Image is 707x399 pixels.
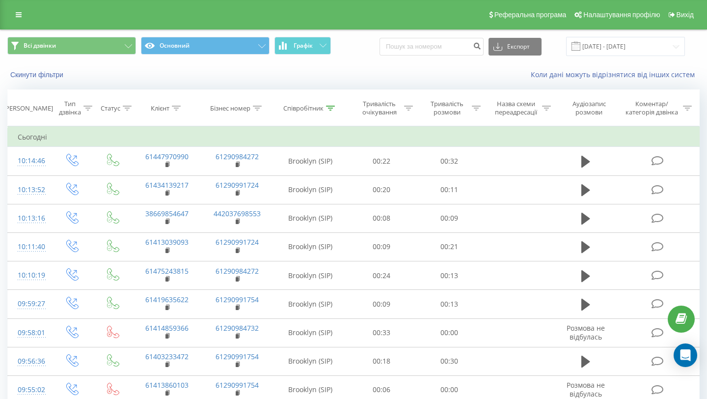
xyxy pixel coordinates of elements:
[145,237,189,247] a: 61413039093
[18,266,41,285] div: 10:10:19
[380,38,484,56] input: Пошук за номером
[145,180,189,190] a: 61434139217
[494,11,567,19] span: Реферальна програма
[415,290,483,318] td: 00:13
[145,295,189,304] a: 61419635622
[677,11,694,19] span: Вихід
[216,266,259,276] a: 61290984272
[294,42,313,49] span: Графік
[145,266,189,276] a: 61475243815
[151,104,169,113] div: Клієнт
[18,323,41,342] div: 09:58:01
[3,104,53,113] div: [PERSON_NAME]
[216,180,259,190] a: 61290991724
[562,100,616,116] div: Аудіозапис розмови
[24,42,56,50] span: Всі дзвінки
[674,343,697,367] div: Open Intercom Messenger
[583,11,660,19] span: Налаштування профілю
[492,100,540,116] div: Назва схеми переадресації
[8,127,700,147] td: Сьогодні
[145,380,189,390] a: 61413860103
[214,209,261,218] a: 442037698553
[348,204,416,232] td: 00:08
[415,261,483,290] td: 00:13
[415,175,483,204] td: 00:11
[348,261,416,290] td: 00:24
[415,204,483,232] td: 00:09
[216,380,259,390] a: 61290991754
[415,147,483,175] td: 00:32
[145,209,189,218] a: 38669854647
[18,294,41,313] div: 09:59:27
[357,100,402,116] div: Тривалість очікування
[415,347,483,375] td: 00:30
[216,152,259,161] a: 61290984272
[18,151,41,171] div: 10:14:46
[216,323,259,333] a: 61290984732
[274,37,331,55] button: Графік
[272,232,348,261] td: Brooklyn (SIP)
[531,70,700,79] a: Коли дані можуть відрізнятися вiд інших систем
[348,318,416,347] td: 00:33
[348,175,416,204] td: 00:20
[216,237,259,247] a: 61290991724
[18,237,41,256] div: 10:11:40
[424,100,469,116] div: Тривалість розмови
[272,147,348,175] td: Brooklyn (SIP)
[415,232,483,261] td: 00:21
[348,147,416,175] td: 00:22
[272,290,348,318] td: Brooklyn (SIP)
[272,347,348,375] td: Brooklyn (SIP)
[415,318,483,347] td: 00:00
[145,152,189,161] a: 61447970990
[272,204,348,232] td: Brooklyn (SIP)
[210,104,250,113] div: Бізнес номер
[7,37,136,55] button: Всі дзвінки
[216,352,259,361] a: 61290991754
[18,180,41,199] div: 10:13:52
[283,104,324,113] div: Співробітник
[348,232,416,261] td: 00:09
[623,100,680,116] div: Коментар/категорія дзвінка
[216,295,259,304] a: 61290991754
[7,70,68,79] button: Скинути фільтри
[272,318,348,347] td: Brooklyn (SIP)
[348,347,416,375] td: 00:18
[272,175,348,204] td: Brooklyn (SIP)
[59,100,81,116] div: Тип дзвінка
[348,290,416,318] td: 00:09
[145,352,189,361] a: 61403233472
[101,104,120,113] div: Статус
[18,209,41,228] div: 10:13:16
[272,261,348,290] td: Brooklyn (SIP)
[489,38,542,56] button: Експорт
[567,380,605,399] span: Розмова не відбулась
[145,323,189,333] a: 61414859366
[141,37,270,55] button: Основний
[18,352,41,371] div: 09:56:36
[567,323,605,342] span: Розмова не відбулась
